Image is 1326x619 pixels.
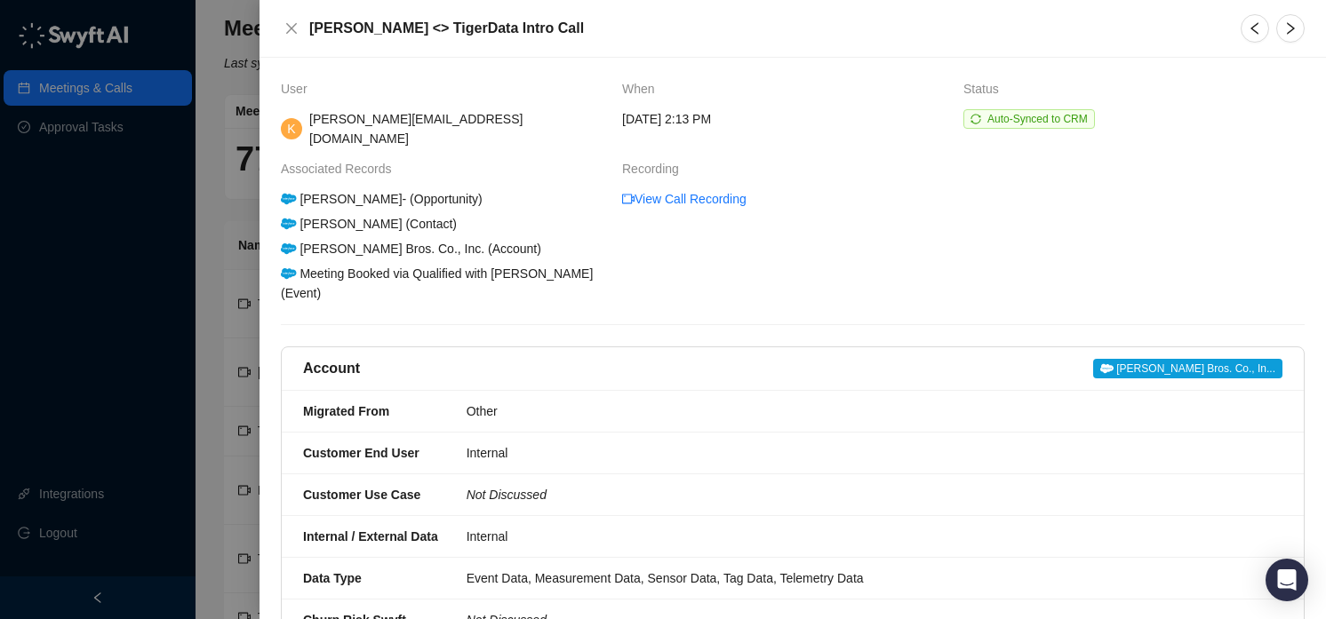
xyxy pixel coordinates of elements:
div: Internal [467,443,1272,463]
button: Close [281,18,302,39]
span: Auto-Synced to CRM [987,113,1088,125]
a: video-cameraView Call Recording [622,189,747,209]
h5: Account [303,358,360,379]
span: [PERSON_NAME] Bros. Co., In... [1093,359,1282,378]
span: When [622,79,664,99]
span: Associated Records [281,159,401,179]
div: [PERSON_NAME] (Contact) [278,214,459,234]
h5: [PERSON_NAME] <> TigerData Intro Call [309,18,1219,39]
span: User [281,79,316,99]
div: [PERSON_NAME]- (Opportunity) [278,189,485,209]
span: Status [963,79,1008,99]
span: sync [971,114,981,124]
strong: Data Type [303,571,362,585]
i: Not Discussed [467,488,547,502]
span: [DATE] 2:13 PM [622,109,711,129]
span: left [1248,21,1262,36]
span: Recording [622,159,688,179]
span: right [1283,21,1298,36]
strong: Customer Use Case [303,488,420,502]
strong: Internal / External Data [303,529,438,544]
a: [PERSON_NAME] Bros. Co., In... [1093,358,1282,379]
div: Event Data, Measurement Data, Sensor Data, Tag Data, Telemetry Data [467,568,1272,588]
div: Meeting Booked via Qualified with [PERSON_NAME] (Event) [278,264,611,303]
span: video-camera [622,193,635,205]
span: K [287,119,295,139]
div: Internal [467,527,1272,546]
div: Open Intercom Messenger [1266,559,1308,601]
div: [PERSON_NAME] Bros. Co., Inc. (Account) [278,239,544,258]
span: [PERSON_NAME][EMAIL_ADDRESS][DOMAIN_NAME] [309,112,523,146]
span: close [284,21,299,36]
strong: Customer End User [303,446,419,460]
div: Other [467,401,1272,421]
strong: Migrated From [303,404,389,418]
